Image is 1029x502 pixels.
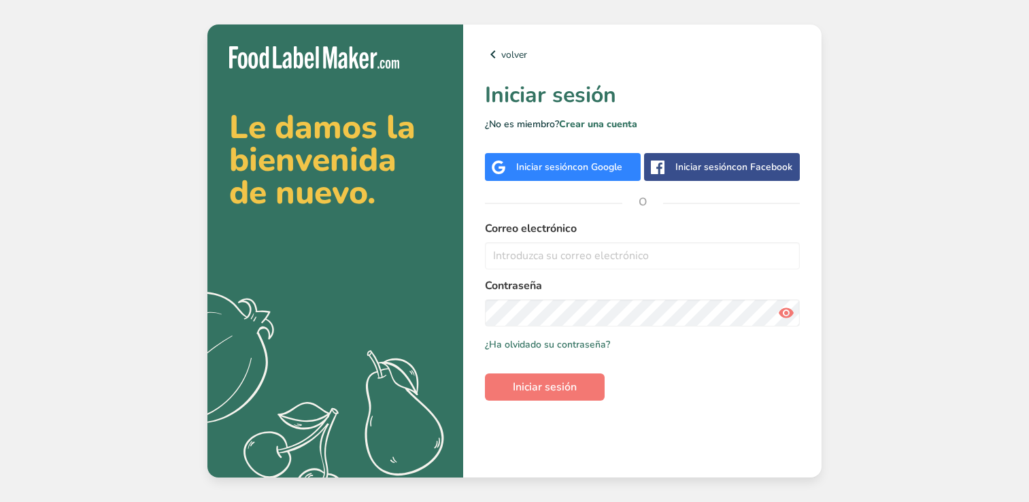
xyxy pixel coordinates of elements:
a: Crear una cuenta [559,118,637,131]
img: Food Label Maker [229,46,399,69]
a: ¿Ha olvidado su contraseña? [485,337,610,352]
div: Iniciar sesión [675,160,792,174]
button: Iniciar sesión [485,373,605,401]
div: Iniciar sesión [516,160,622,174]
span: Iniciar sesión [513,379,577,395]
h2: Le damos la bienvenida de nuevo. [229,111,441,209]
label: Correo electrónico [485,220,800,237]
p: ¿No es miembro? [485,117,800,131]
span: con Google [573,161,622,173]
span: con Facebook [732,161,792,173]
a: volver [485,46,800,63]
label: Contraseña [485,278,800,294]
span: O [622,182,663,222]
h1: Iniciar sesión [485,79,800,112]
input: Introduzca su correo electrónico [485,242,800,269]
